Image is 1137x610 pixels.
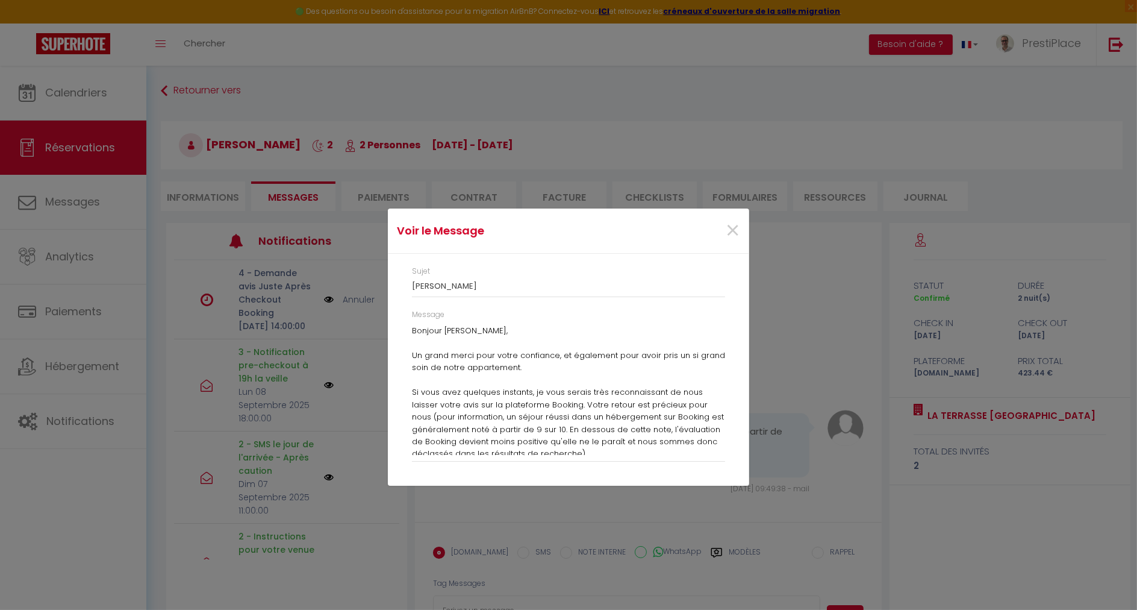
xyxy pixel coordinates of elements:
[412,309,444,321] label: Message
[10,5,46,41] button: Ouvrir le widget de chat LiveChat
[412,325,725,509] p: Bonjour [PERSON_NAME], Un grand merci pour votre confiance, et également pour avoir pris un si gr...
[412,266,430,277] label: Sujet
[725,213,740,249] span: ×
[412,281,725,291] h3: [PERSON_NAME]
[725,218,740,244] button: Close
[397,222,620,239] h4: Voir le Message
